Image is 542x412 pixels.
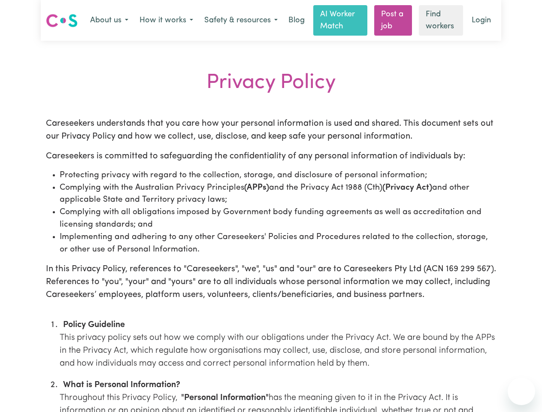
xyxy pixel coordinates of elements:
p: This privacy policy sets out how we comply with our obligations under the Privacy Act. We are bou... [60,331,497,370]
img: Careseekers logo [46,13,78,28]
button: Safety & resources [199,12,283,30]
strong: (APPs) [244,184,269,192]
a: AI Worker Match [313,5,367,36]
button: About us [85,12,134,30]
a: Find workers [419,5,463,36]
strong: Policy Guideline [63,321,125,329]
p: Careseekers is committed to safeguarding the confidentiality of any personal information of indiv... [46,150,497,163]
a: Post a job [374,5,412,36]
strong: "Personal Information" [181,394,269,402]
p: In this Privacy Policy, references to "Careseekers", "we", "us" and "our" are to Careseekers Pty ... [46,263,497,301]
a: Login [466,11,496,30]
li: Protecting privacy with regard to the collection, storage, and disclosure of personal information; [60,170,497,182]
strong: What is Personal Information? [63,381,180,389]
a: Careseekers logo [46,11,78,30]
a: Blog [283,11,310,30]
div: Privacy Policy [46,71,497,96]
strong: (Privacy Act) [382,184,432,192]
button: How it works [134,12,199,30]
li: Complying with the Australian Privacy Principles and the Privacy Act 1988 (Cth) and other applica... [60,182,497,207]
li: Complying with all obligations imposed by Government body funding agreements as well as accredita... [60,206,497,231]
p: Careseekers understands that you care how your personal information is used and shared. This docu... [46,117,497,143]
li: Implementing and adhering to any other Careseekers' Policies and Procedures related to the collec... [60,231,497,256]
iframe: Button to launch messaging window [508,378,535,405]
